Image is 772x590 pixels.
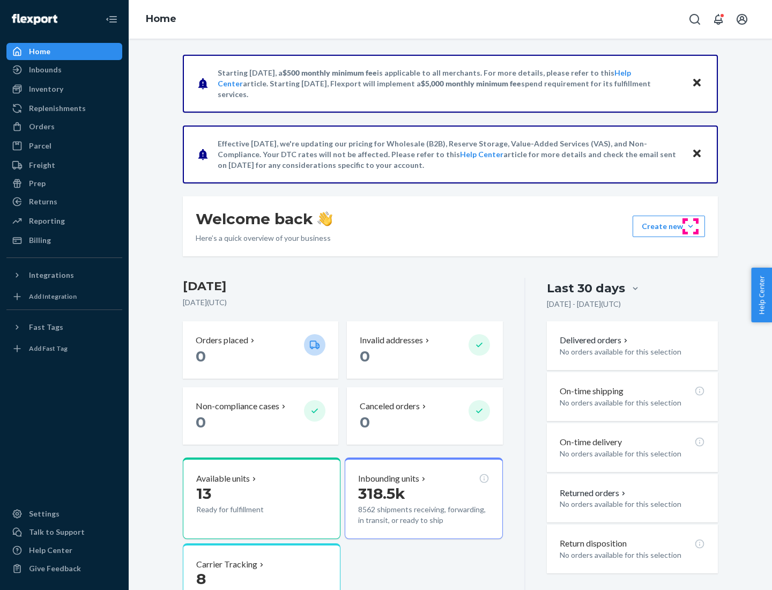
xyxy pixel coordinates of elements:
[29,103,86,114] div: Replenishments
[6,118,122,135] a: Orders
[29,84,63,94] div: Inventory
[196,558,257,571] p: Carrier Tracking
[421,79,521,88] span: $5,000 monthly minimum fee
[358,504,489,526] p: 8562 shipments receiving, forwarding, in transit, or ready to ship
[751,268,772,322] button: Help Center
[6,100,122,117] a: Replenishments
[12,14,57,25] img: Flexport logo
[345,458,502,539] button: Inbounding units318.5k8562 shipments receiving, forwarding, in transit, or ready to ship
[360,334,423,346] p: Invalid addresses
[29,46,50,57] div: Home
[29,508,60,519] div: Settings
[183,278,503,295] h3: [DATE]
[560,436,622,448] p: On-time delivery
[29,178,46,189] div: Prep
[29,545,72,556] div: Help Center
[29,141,51,151] div: Parcel
[633,216,705,237] button: Create new
[708,9,729,30] button: Open notifications
[29,235,51,246] div: Billing
[196,504,295,515] p: Ready for fulfillment
[560,397,705,408] p: No orders available for this selection
[29,292,77,301] div: Add Integration
[146,13,176,25] a: Home
[137,4,185,35] ol: breadcrumbs
[29,64,62,75] div: Inbounds
[360,400,420,412] p: Canceled orders
[6,43,122,60] a: Home
[6,61,122,78] a: Inbounds
[690,146,704,162] button: Close
[183,297,503,308] p: [DATE] ( UTC )
[560,487,628,499] button: Returned orders
[196,209,332,228] h1: Welcome back
[560,537,627,550] p: Return disposition
[29,563,81,574] div: Give Feedback
[29,160,55,171] div: Freight
[6,157,122,174] a: Freight
[29,344,68,353] div: Add Fast Tag
[358,484,405,503] span: 318.5k
[196,570,206,588] span: 8
[6,319,122,336] button: Fast Tags
[283,68,377,77] span: $500 monthly minimum fee
[360,347,370,365] span: 0
[460,150,503,159] a: Help Center
[6,505,122,522] a: Settings
[6,560,122,577] button: Give Feedback
[196,347,206,365] span: 0
[560,346,705,357] p: No orders available for this selection
[560,385,623,397] p: On-time shipping
[29,270,74,281] div: Integrations
[218,138,681,171] p: Effective [DATE], we're updating our pricing for Wholesale (B2B), Reserve Storage, Value-Added Se...
[196,233,332,244] p: Here’s a quick overview of your business
[6,340,122,357] a: Add Fast Tag
[6,175,122,192] a: Prep
[6,80,122,98] a: Inventory
[29,121,55,132] div: Orders
[6,193,122,210] a: Returns
[360,413,370,431] span: 0
[347,321,502,379] button: Invalid addresses 0
[358,473,419,485] p: Inbounding units
[6,212,122,230] a: Reporting
[547,299,621,309] p: [DATE] - [DATE] ( UTC )
[218,68,681,100] p: Starting [DATE], a is applicable to all merchants. For more details, please refer to this article...
[29,322,63,333] div: Fast Tags
[6,542,122,559] a: Help Center
[6,137,122,154] a: Parcel
[560,550,705,560] p: No orders available for this selection
[196,413,206,431] span: 0
[183,321,338,379] button: Orders placed 0
[183,387,338,445] button: Non-compliance cases 0
[6,232,122,249] a: Billing
[731,9,753,30] button: Open account menu
[29,216,65,226] div: Reporting
[6,288,122,305] a: Add Integration
[347,387,502,445] button: Canceled orders 0
[196,473,250,485] p: Available units
[547,280,625,297] div: Last 30 days
[6,523,122,541] a: Talk to Support
[29,527,85,537] div: Talk to Support
[183,458,340,539] button: Available units13Ready for fulfillment
[101,9,122,30] button: Close Navigation
[560,334,630,346] button: Delivered orders
[29,196,57,207] div: Returns
[317,211,332,226] img: hand-wave emoji
[6,267,122,284] button: Integrations
[196,334,248,346] p: Orders placed
[560,448,705,459] p: No orders available for this selection
[684,9,706,30] button: Open Search Box
[560,499,705,510] p: No orders available for this selection
[196,400,279,412] p: Non-compliance cases
[690,76,704,91] button: Close
[196,484,211,503] span: 13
